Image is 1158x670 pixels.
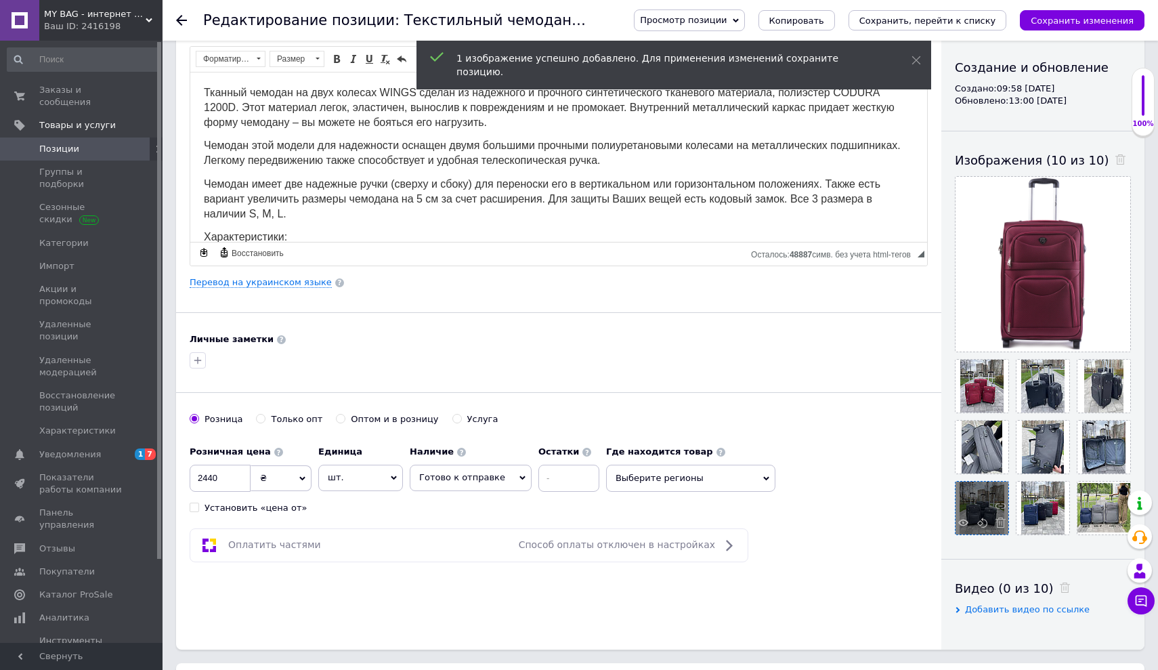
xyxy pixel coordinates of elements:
span: шт. [318,465,403,490]
span: Категории [39,237,89,249]
a: Полужирный (⌘+B) [329,51,344,66]
span: Покупатели [39,566,95,578]
span: Панель управления [39,507,125,531]
div: 100% Качество заполнения [1132,68,1155,136]
span: Каталог ProSale [39,589,112,601]
div: 1 изображение успешно добавлено. Для применения изменений сохраните позицию. [456,51,878,79]
div: Подсчет символов [751,247,918,259]
span: Восстановить [230,248,284,259]
a: Отменить (⌘+Z) [394,51,409,66]
input: - [538,465,599,492]
span: 48887 [790,250,812,259]
a: Вставить / удалить нумерованный список [414,51,429,66]
span: Аналитика [39,612,89,624]
span: Импорт [39,260,74,272]
span: Удаленные позиции [39,318,125,343]
span: Добавить видео по ссылке [965,604,1090,614]
a: Убрать форматирование [378,51,393,66]
b: Розничная цена [190,446,271,457]
span: Акции и промокоды [39,283,125,308]
div: Создано: 09:58 [DATE] [955,83,1131,95]
b: Остатки [538,446,580,457]
a: Подчеркнутый (⌘+U) [362,51,377,66]
div: Изображения (10 из 10) [955,152,1131,169]
b: Личные заметки [190,334,274,344]
span: Заказы и сообщения [39,84,125,108]
button: Сохранить изменения [1020,10,1144,30]
div: Установить «цена от» [205,502,307,514]
i: Сохранить изменения [1031,16,1134,26]
button: Копировать [758,10,835,30]
span: Группы и подборки [39,166,125,190]
span: Уведомления [39,448,101,461]
span: Просмотр позиции [640,15,727,25]
span: Сезонные скидки [39,201,125,226]
a: Размер [270,51,324,67]
div: 100% [1132,119,1154,129]
div: Оптом и в розницу [351,413,438,425]
button: Сохранить, перейти к списку [849,10,1007,30]
div: Обновлено: 13:00 [DATE] [955,95,1131,107]
span: Готово к отправке [419,472,505,482]
b: Наличие [410,446,454,457]
span: Тканный чемодан на двух колесах WINGS сделан из надежного и прочного синтетического тканевого мат... [14,14,704,56]
div: Только опт [271,413,322,425]
span: Позиции [39,143,79,155]
b: Где находится товар [606,446,713,457]
a: Сделать резервную копию сейчас [196,245,211,260]
input: 0 [190,465,251,492]
span: Копировать [769,16,824,26]
span: Чемодан этой модели для надежности оснащен двумя большими прочными полиуретановыми колесами на ме... [14,67,710,93]
a: Форматирование [196,51,265,67]
span: Отзывы [39,543,75,555]
span: ₴ [260,473,267,483]
span: 7 [145,448,156,460]
span: Показатели работы компании [39,472,125,496]
span: Удаленные модерацией [39,354,125,379]
span: Размер [270,51,311,66]
span: Характеристики: [14,159,97,170]
div: Ваш ID: 2416198 [44,20,163,33]
a: Курсив (⌘+I) [345,51,360,66]
span: Видео (0 из 10) [955,581,1053,595]
div: Создание и обновление [955,59,1131,76]
input: Поиск [7,47,160,72]
span: Восстановление позиций [39,390,125,414]
span: Оплатить частями [228,539,321,550]
div: Вернуться назад [176,15,187,26]
div: Розница [205,413,242,425]
span: Форматирование [196,51,252,66]
span: Выберите регионы [606,465,775,492]
a: Перевод на украинском языке [190,277,332,288]
span: Характеристики [39,425,116,437]
span: Инструменты вебмастера и SEO [39,635,125,659]
i: Сохранить, перейти к списку [859,16,996,26]
span: 1 [135,448,146,460]
span: Перетащите для изменения размера [918,251,924,257]
span: MY BAG - интернет магазин сумок, чемоданов и аксессуаров [44,8,146,20]
iframe: Визуальный текстовый редактор, 494FEC11-295F-4F7D-9522-F97032A6E297 [190,72,927,242]
div: Услуга [467,413,498,425]
button: Чат с покупателем [1128,587,1155,614]
span: Чемодан имеет две надежные ручки (сверху и сбоку) для переноски его в вертикальном или горизонтал... [14,106,690,147]
b: Единица [318,446,362,457]
span: Способ оплаты отключен в настройках [519,539,715,550]
span: Товары и услуги [39,119,116,131]
a: Восстановить [217,245,286,260]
